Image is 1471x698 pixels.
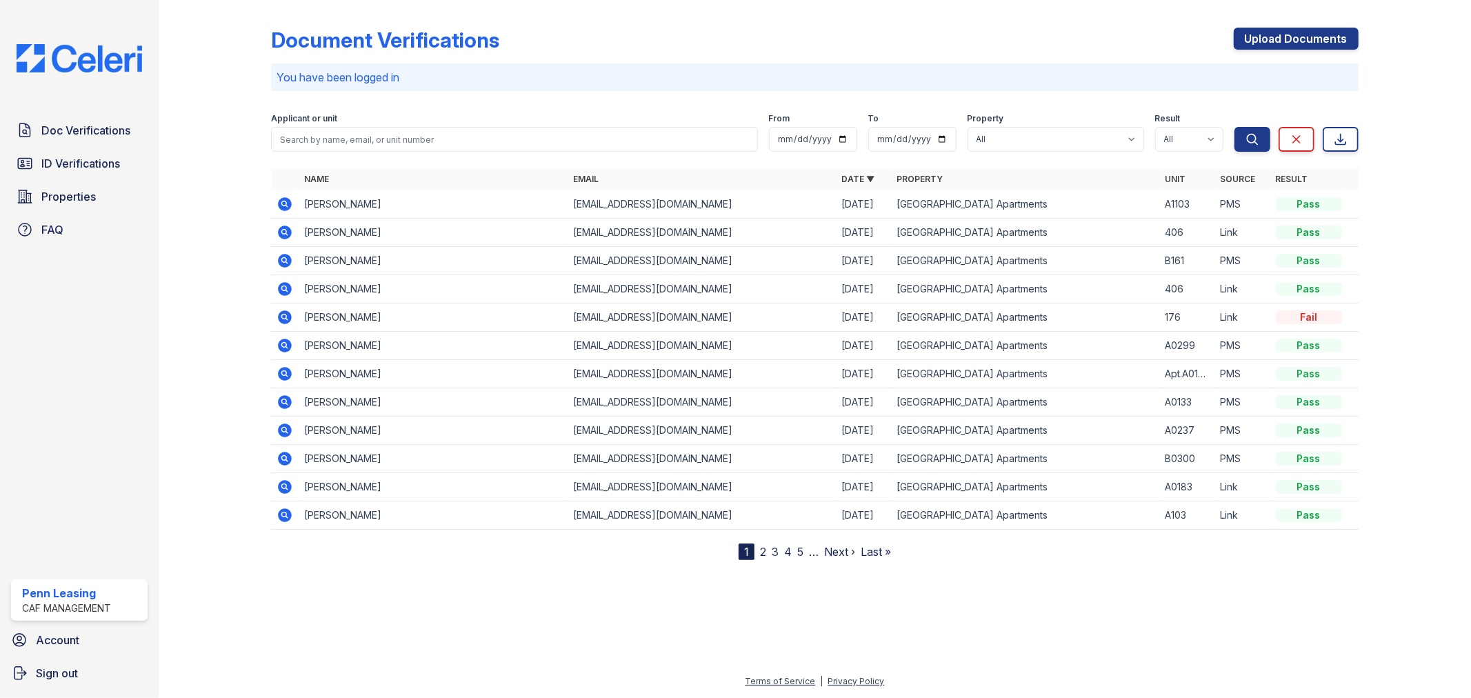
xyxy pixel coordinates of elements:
[11,183,148,210] a: Properties
[41,122,130,139] span: Doc Verifications
[1160,275,1215,303] td: 406
[6,44,153,72] img: CE_Logo_Blue-a8612792a0a2168367f1c8372b55b34899dd931a85d93a1a3d3e32e68fde9ad4.png
[11,150,148,177] a: ID Verifications
[1215,360,1270,388] td: PMS
[1160,501,1215,530] td: A103
[1276,282,1342,296] div: Pass
[41,188,96,205] span: Properties
[836,445,891,473] td: [DATE]
[784,545,792,559] a: 4
[568,275,836,303] td: [EMAIL_ADDRESS][DOMAIN_NAME]
[1160,332,1215,360] td: A0299
[568,388,836,417] td: [EMAIL_ADDRESS][DOMAIN_NAME]
[299,360,567,388] td: [PERSON_NAME]
[836,190,891,219] td: [DATE]
[304,174,329,184] a: Name
[22,585,111,601] div: Penn Leasing
[809,544,819,560] span: …
[1276,339,1342,352] div: Pass
[299,219,567,247] td: [PERSON_NAME]
[568,219,836,247] td: [EMAIL_ADDRESS][DOMAIN_NAME]
[568,303,836,332] td: [EMAIL_ADDRESS][DOMAIN_NAME]
[1160,473,1215,501] td: A0183
[891,501,1159,530] td: [GEOGRAPHIC_DATA] Apartments
[1221,174,1256,184] a: Source
[568,473,836,501] td: [EMAIL_ADDRESS][DOMAIN_NAME]
[891,332,1159,360] td: [GEOGRAPHIC_DATA] Apartments
[891,275,1159,303] td: [GEOGRAPHIC_DATA] Apartments
[891,445,1159,473] td: [GEOGRAPHIC_DATA] Apartments
[891,473,1159,501] td: [GEOGRAPHIC_DATA] Apartments
[1160,247,1215,275] td: B161
[6,626,153,654] a: Account
[1276,226,1342,239] div: Pass
[836,219,891,247] td: [DATE]
[745,676,816,686] a: Terms of Service
[824,545,855,559] a: Next ›
[11,216,148,243] a: FAQ
[1276,480,1342,494] div: Pass
[299,417,567,445] td: [PERSON_NAME]
[6,659,153,687] button: Sign out
[1215,247,1270,275] td: PMS
[568,501,836,530] td: [EMAIL_ADDRESS][DOMAIN_NAME]
[1215,275,1270,303] td: Link
[568,417,836,445] td: [EMAIL_ADDRESS][DOMAIN_NAME]
[299,247,567,275] td: [PERSON_NAME]
[1160,445,1215,473] td: B0300
[836,417,891,445] td: [DATE]
[299,388,567,417] td: [PERSON_NAME]
[1215,501,1270,530] td: Link
[568,247,836,275] td: [EMAIL_ADDRESS][DOMAIN_NAME]
[1160,388,1215,417] td: A0133
[836,501,891,530] td: [DATE]
[1215,388,1270,417] td: PMS
[836,473,891,501] td: [DATE]
[299,445,567,473] td: [PERSON_NAME]
[1215,190,1270,219] td: PMS
[299,275,567,303] td: [PERSON_NAME]
[573,174,599,184] a: Email
[568,445,836,473] td: [EMAIL_ADDRESS][DOMAIN_NAME]
[968,113,1004,124] label: Property
[1160,190,1215,219] td: A1103
[1276,174,1308,184] a: Result
[836,360,891,388] td: [DATE]
[299,473,567,501] td: [PERSON_NAME]
[1155,113,1181,124] label: Result
[828,676,885,686] a: Privacy Policy
[1276,423,1342,437] div: Pass
[1165,174,1186,184] a: Unit
[891,219,1159,247] td: [GEOGRAPHIC_DATA] Apartments
[836,275,891,303] td: [DATE]
[769,113,790,124] label: From
[891,303,1159,332] td: [GEOGRAPHIC_DATA] Apartments
[1215,445,1270,473] td: PMS
[299,501,567,530] td: [PERSON_NAME]
[836,388,891,417] td: [DATE]
[36,632,79,648] span: Account
[836,247,891,275] td: [DATE]
[299,303,567,332] td: [PERSON_NAME]
[568,332,836,360] td: [EMAIL_ADDRESS][DOMAIN_NAME]
[1160,360,1215,388] td: Apt.A0137
[836,303,891,332] td: [DATE]
[299,332,567,360] td: [PERSON_NAME]
[568,360,836,388] td: [EMAIL_ADDRESS][DOMAIN_NAME]
[739,544,754,560] div: 1
[1276,452,1342,466] div: Pass
[1276,197,1342,211] div: Pass
[568,190,836,219] td: [EMAIL_ADDRESS][DOMAIN_NAME]
[277,69,1352,86] p: You have been logged in
[868,113,879,124] label: To
[821,676,823,686] div: |
[861,545,891,559] a: Last »
[1215,219,1270,247] td: Link
[891,190,1159,219] td: [GEOGRAPHIC_DATA] Apartments
[271,127,757,152] input: Search by name, email, or unit number
[1215,303,1270,332] td: Link
[1160,417,1215,445] td: A0237
[1215,332,1270,360] td: PMS
[271,28,499,52] div: Document Verifications
[760,545,766,559] a: 2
